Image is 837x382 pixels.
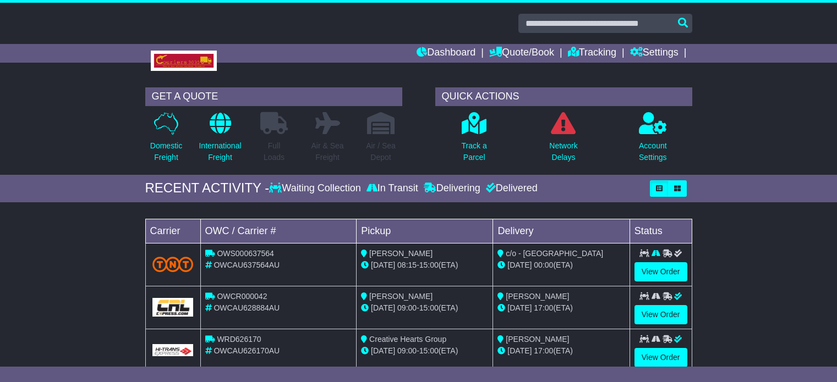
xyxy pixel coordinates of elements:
[150,112,183,169] a: DomesticFreight
[462,140,487,163] p: Track a Parcel
[461,112,488,169] a: Track aParcel
[630,219,692,243] td: Status
[634,305,687,324] a: View Order
[361,302,488,314] div: - (ETA)
[366,140,396,163] p: Air / Sea Depot
[361,345,488,357] div: - (ETA)
[419,346,439,355] span: 15:00
[634,262,687,281] a: View Order
[152,257,194,272] img: TNT_Domestic.png
[397,346,417,355] span: 09:00
[269,182,363,195] div: Waiting Collection
[200,219,357,243] td: OWC / Carrier #
[397,261,417,269] span: 08:15
[497,259,625,271] div: (ETA)
[199,140,241,163] p: International Freight
[506,249,603,258] span: c/o - [GEOGRAPHIC_DATA]
[639,140,667,163] p: Account Settings
[369,249,433,258] span: [PERSON_NAME]
[371,303,395,312] span: [DATE]
[145,219,200,243] td: Carrier
[152,298,194,317] img: GetCarrierServiceLogo
[489,44,554,63] a: Quote/Book
[435,87,692,106] div: QUICK ACTIONS
[417,44,475,63] a: Dashboard
[506,292,569,301] span: [PERSON_NAME]
[214,346,280,355] span: OWCAU626170AU
[534,303,553,312] span: 17:00
[534,346,553,355] span: 17:00
[369,335,446,344] span: Creative Hearts Group
[549,112,578,169] a: NetworkDelays
[421,182,483,195] div: Delivering
[357,219,493,243] td: Pickup
[507,261,532,269] span: [DATE]
[397,303,417,312] span: 09:00
[497,345,625,357] div: (ETA)
[145,87,402,106] div: GET A QUOTE
[369,292,433,301] span: [PERSON_NAME]
[483,182,538,195] div: Delivered
[198,112,242,169] a: InternationalFreight
[549,140,577,163] p: Network Delays
[507,303,532,312] span: [DATE]
[217,335,261,344] span: WRD626170
[630,44,679,63] a: Settings
[419,261,439,269] span: 15:00
[493,219,630,243] td: Delivery
[364,182,421,195] div: In Transit
[152,344,194,356] img: GetCarrierServiceLogo
[506,335,569,344] span: [PERSON_NAME]
[311,140,343,163] p: Air & Sea Freight
[371,346,395,355] span: [DATE]
[507,346,532,355] span: [DATE]
[497,302,625,314] div: (ETA)
[638,112,668,169] a: AccountSettings
[214,303,280,312] span: OWCAU628884AU
[217,249,274,258] span: OWS000637564
[568,44,616,63] a: Tracking
[361,259,488,271] div: - (ETA)
[419,303,439,312] span: 15:00
[217,292,267,301] span: OWCR000042
[150,140,182,163] p: Domestic Freight
[634,348,687,367] a: View Order
[214,261,280,269] span: OWCAU637564AU
[145,180,270,196] div: RECENT ACTIVITY -
[371,261,395,269] span: [DATE]
[534,261,553,269] span: 00:00
[260,140,288,163] p: Full Loads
